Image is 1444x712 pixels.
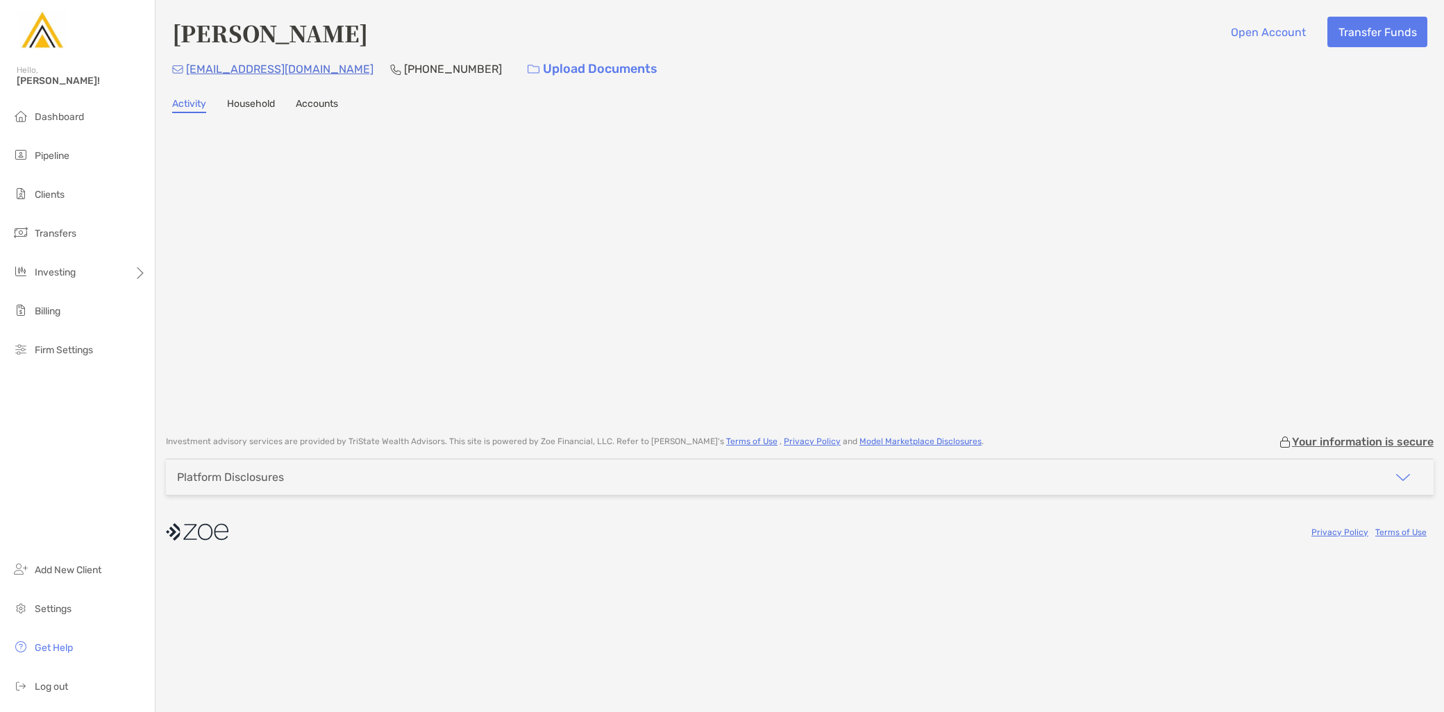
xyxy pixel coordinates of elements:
[35,266,76,278] span: Investing
[17,75,146,87] span: [PERSON_NAME]!
[227,98,275,113] a: Household
[35,189,65,201] span: Clients
[35,564,101,576] span: Add New Client
[528,65,539,74] img: button icon
[1311,527,1368,537] a: Privacy Policy
[172,98,206,113] a: Activity
[35,642,73,654] span: Get Help
[166,436,984,447] p: Investment advisory services are provided by TriState Wealth Advisors . This site is powered by Z...
[12,561,29,577] img: add_new_client icon
[35,305,60,317] span: Billing
[12,302,29,319] img: billing icon
[12,677,29,694] img: logout icon
[519,54,666,84] a: Upload Documents
[35,111,84,123] span: Dashboard
[12,600,29,616] img: settings icon
[1395,469,1411,486] img: icon arrow
[784,436,841,446] a: Privacy Policy
[726,436,778,446] a: Terms of Use
[12,108,29,124] img: dashboard icon
[12,638,29,655] img: get-help icon
[172,65,183,74] img: Email Icon
[12,146,29,163] img: pipeline icon
[1220,17,1316,47] button: Open Account
[35,228,76,239] span: Transfers
[35,150,69,162] span: Pipeline
[177,471,284,484] div: Platform Disclosures
[12,263,29,280] img: investing icon
[1292,435,1434,448] p: Your information is secure
[296,98,338,113] a: Accounts
[1327,17,1427,47] button: Transfer Funds
[186,60,373,78] p: [EMAIL_ADDRESS][DOMAIN_NAME]
[859,436,982,446] a: Model Marketplace Disclosures
[390,64,401,75] img: Phone Icon
[172,17,368,49] h4: [PERSON_NAME]
[35,344,93,356] span: Firm Settings
[35,681,68,693] span: Log out
[12,224,29,241] img: transfers icon
[12,185,29,202] img: clients icon
[35,603,72,615] span: Settings
[12,341,29,357] img: firm-settings icon
[404,60,502,78] p: [PHONE_NUMBER]
[17,6,67,56] img: Zoe Logo
[1375,527,1427,537] a: Terms of Use
[166,516,228,548] img: company logo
